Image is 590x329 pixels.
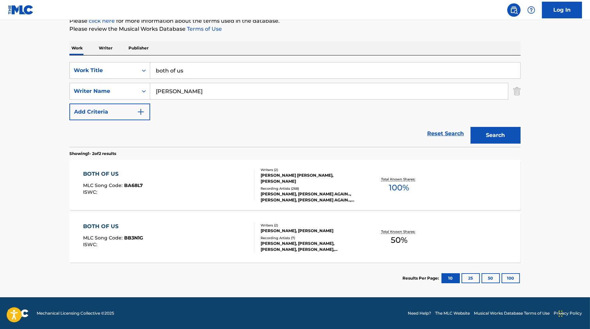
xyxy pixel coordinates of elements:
[557,297,590,329] iframe: Chat Widget
[8,309,29,317] img: logo
[435,310,470,316] a: The MLC Website
[261,223,361,228] div: Writers ( 2 )
[261,235,361,240] div: Recording Artists ( 7 )
[261,191,361,203] div: [PERSON_NAME], [PERSON_NAME] AGAIN.., [PERSON_NAME], [PERSON_NAME] AGAIN.., [PERSON_NAME], [PERSO...
[83,235,124,241] span: MLC Song Code :
[69,212,521,263] a: BOTH OF USMLC Song Code:BB3N1GISWC:Writers (2)[PERSON_NAME], [PERSON_NAME]Recording Artists (7)[P...
[261,228,361,234] div: [PERSON_NAME], [PERSON_NAME]
[381,177,417,182] p: Total Known Shares:
[69,41,85,55] p: Work
[74,66,134,74] div: Work Title
[261,186,361,191] div: Recording Artists ( 268 )
[441,273,460,283] button: 10
[97,41,114,55] p: Writer
[124,235,143,241] span: BB3N1G
[513,83,521,100] img: Delete Criterion
[471,127,521,144] button: Search
[83,182,124,188] span: MLC Song Code :
[89,18,115,24] a: click here
[261,167,361,172] div: Writers ( 2 )
[83,241,99,248] span: ISWC :
[402,275,440,281] p: Results Per Page:
[261,240,361,253] div: [PERSON_NAME], [PERSON_NAME], [PERSON_NAME], [PERSON_NAME], [PERSON_NAME]
[69,160,521,210] a: BOTH OF USMLC Song Code:BA68L7ISWC:Writers (2)[PERSON_NAME] [PERSON_NAME], [PERSON_NAME]Recording...
[261,172,361,184] div: [PERSON_NAME] [PERSON_NAME], [PERSON_NAME]
[507,3,521,17] a: Public Search
[69,25,521,33] p: Please review the Musical Works Database
[462,273,480,283] button: 25
[37,310,114,316] span: Mechanical Licensing Collective © 2025
[527,6,535,14] img: help
[8,5,34,15] img: MLC Logo
[389,182,409,194] span: 100 %
[124,182,143,188] span: BA68L7
[391,234,407,246] span: 50 %
[126,41,151,55] p: Publisher
[525,3,538,17] div: Help
[510,6,518,14] img: search
[482,273,500,283] button: 50
[83,222,143,230] div: BOTH OF US
[69,17,521,25] p: Please for more information about the terms used in the database.
[83,170,143,178] div: BOTH OF US
[69,104,150,120] button: Add Criteria
[554,310,582,316] a: Privacy Policy
[69,151,116,157] p: Showing 1 - 2 of 2 results
[69,62,521,147] form: Search Form
[83,189,99,195] span: ISWC :
[502,273,520,283] button: 100
[474,310,550,316] a: Musical Works Database Terms of Use
[137,108,145,116] img: 9d2ae6d4665cec9f34b9.svg
[559,304,563,324] div: Drag
[424,126,467,141] a: Reset Search
[186,26,222,32] a: Terms of Use
[408,310,431,316] a: Need Help?
[74,87,134,95] div: Writer Name
[381,229,417,234] p: Total Known Shares:
[542,2,582,18] a: Log In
